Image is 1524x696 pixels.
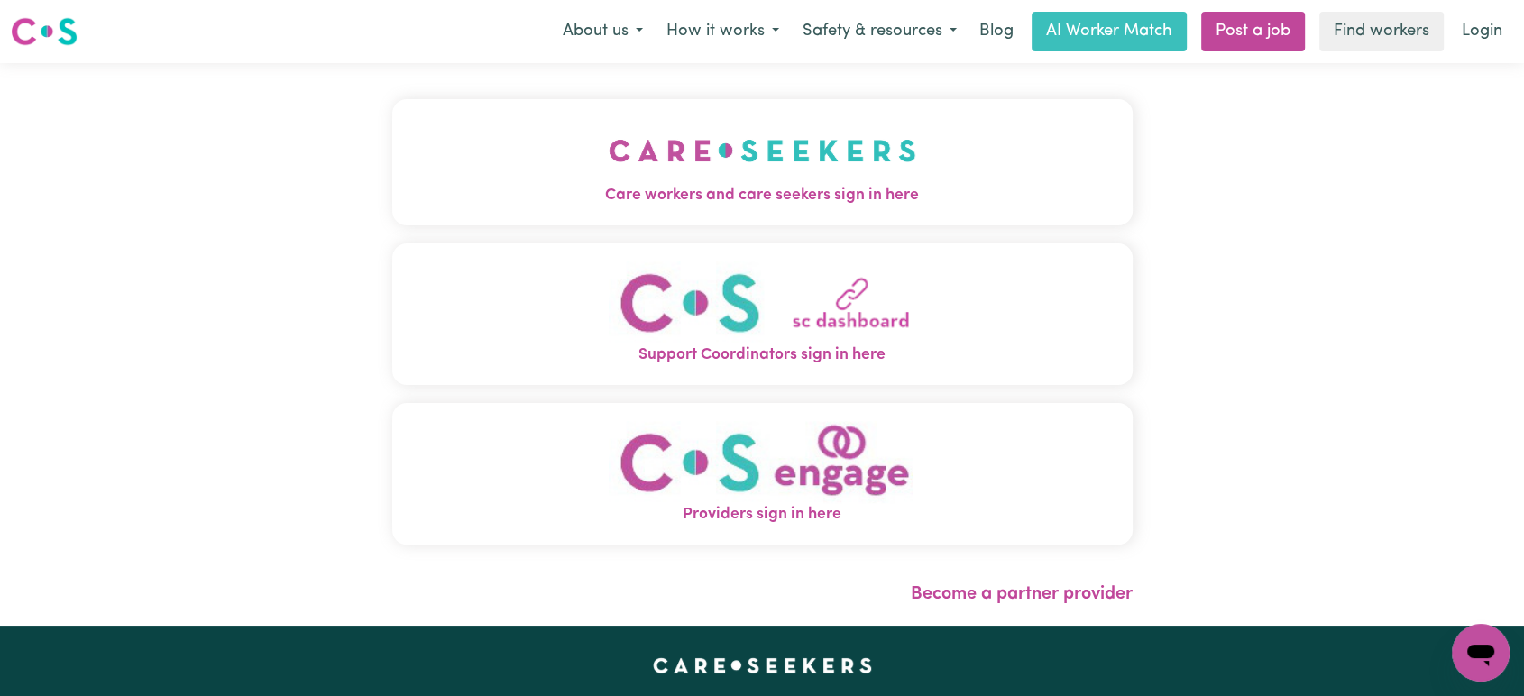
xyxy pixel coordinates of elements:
[1452,624,1510,682] iframe: Button to launch messaging window
[1451,12,1513,51] a: Login
[1201,12,1305,51] a: Post a job
[392,343,1133,367] span: Support Coordinators sign in here
[392,99,1133,225] button: Care workers and care seekers sign in here
[911,585,1133,603] a: Become a partner provider
[392,243,1133,385] button: Support Coordinators sign in here
[969,12,1024,51] a: Blog
[11,15,78,48] img: Careseekers logo
[1032,12,1187,51] a: AI Worker Match
[392,503,1133,527] span: Providers sign in here
[392,184,1133,207] span: Care workers and care seekers sign in here
[653,658,872,673] a: Careseekers home page
[655,13,791,50] button: How it works
[392,403,1133,545] button: Providers sign in here
[791,13,969,50] button: Safety & resources
[551,13,655,50] button: About us
[1319,12,1444,51] a: Find workers
[11,11,78,52] a: Careseekers logo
